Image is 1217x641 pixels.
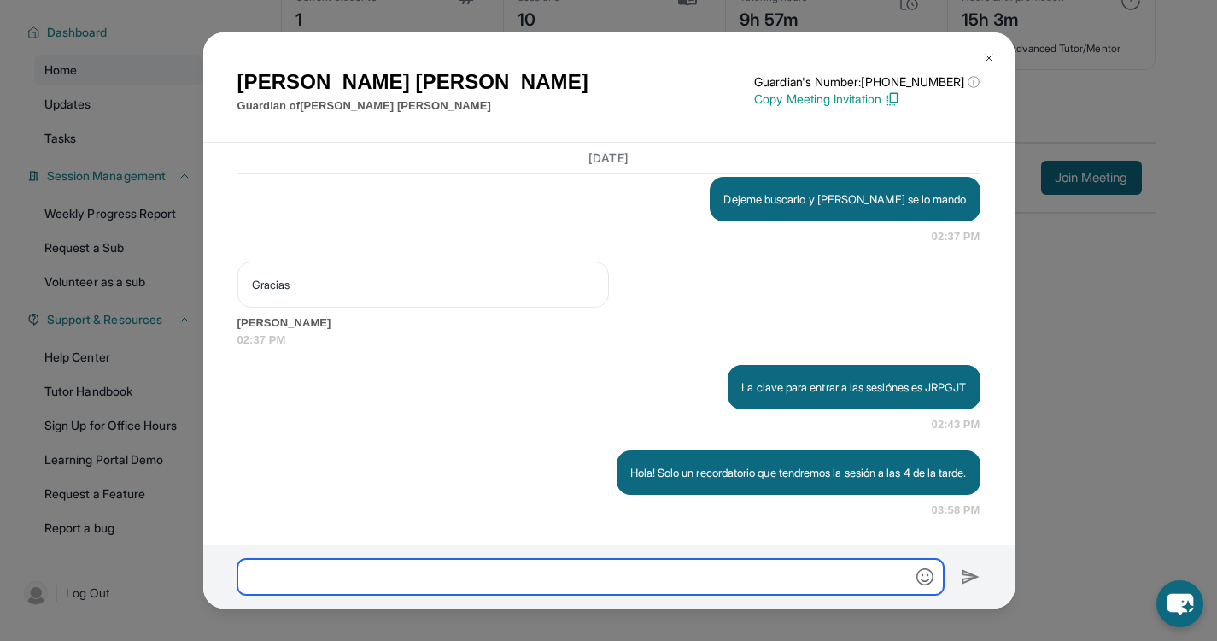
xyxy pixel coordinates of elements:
p: Dejeme buscarlo y [PERSON_NAME] se lo mando [723,191,966,208]
img: Emoji [916,568,933,585]
span: 02:43 PM [932,416,980,433]
h3: [DATE] [237,150,980,167]
span: 03:58 PM [932,502,980,519]
span: [PERSON_NAME] [237,315,980,332]
span: 02:37 PM [932,228,980,245]
span: 02:37 PM [237,332,980,349]
span: ⓘ [968,74,980,91]
p: Guardian's Number: [PHONE_NUMBER] [754,74,980,91]
p: Gracias [252,276,594,293]
p: La clave para entrar a las sesiónes es JRPGJT [741,379,966,396]
p: Copy Meeting Invitation [754,91,980,108]
p: Hola! Solo un recordatorio que tendremos la sesión a las 4 de la tarde. [630,464,967,481]
img: Copy Icon [885,91,900,107]
p: Guardian of [PERSON_NAME] [PERSON_NAME] [237,97,588,115]
button: chat-button [1156,580,1203,627]
img: Send icon [961,567,980,587]
img: Close Icon [982,51,996,65]
h1: [PERSON_NAME] [PERSON_NAME] [237,67,588,97]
